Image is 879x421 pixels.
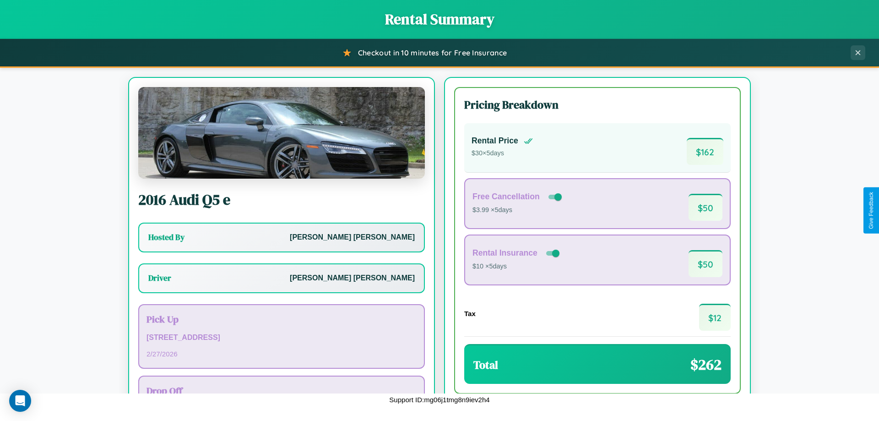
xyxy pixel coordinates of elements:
p: Support ID: mg06j1tmg8n9iev2h4 [389,394,489,406]
h3: Drop Off [146,384,417,397]
h3: Hosted By [148,232,184,243]
h3: Pick Up [146,312,417,326]
h3: Total [473,357,498,372]
span: Checkout in 10 minutes for Free Insurance [358,48,507,57]
span: $ 262 [690,355,722,375]
span: $ 162 [687,138,723,165]
img: Audi Q5 e [138,87,425,179]
span: $ 50 [689,194,722,221]
span: $ 12 [699,304,731,331]
div: Open Intercom Messenger [9,390,31,412]
h4: Free Cancellation [472,192,540,202]
div: Give Feedback [868,192,874,229]
p: [STREET_ADDRESS] [146,331,417,344]
h3: Driver [148,273,171,284]
p: 2 / 27 / 2026 [146,348,417,360]
p: $3.99 × 5 days [472,204,564,216]
span: $ 50 [689,250,722,277]
h4: Rental Price [472,136,518,146]
h2: 2016 Audi Q5 e [138,190,425,210]
h4: Tax [464,310,476,317]
h4: Rental Insurance [472,248,537,258]
p: [PERSON_NAME] [PERSON_NAME] [290,231,415,244]
h3: Pricing Breakdown [464,97,731,112]
p: $10 × 5 days [472,261,561,273]
p: $ 30 × 5 days [472,148,533,159]
p: [PERSON_NAME] [PERSON_NAME] [290,272,415,285]
h1: Rental Summary [9,9,870,29]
